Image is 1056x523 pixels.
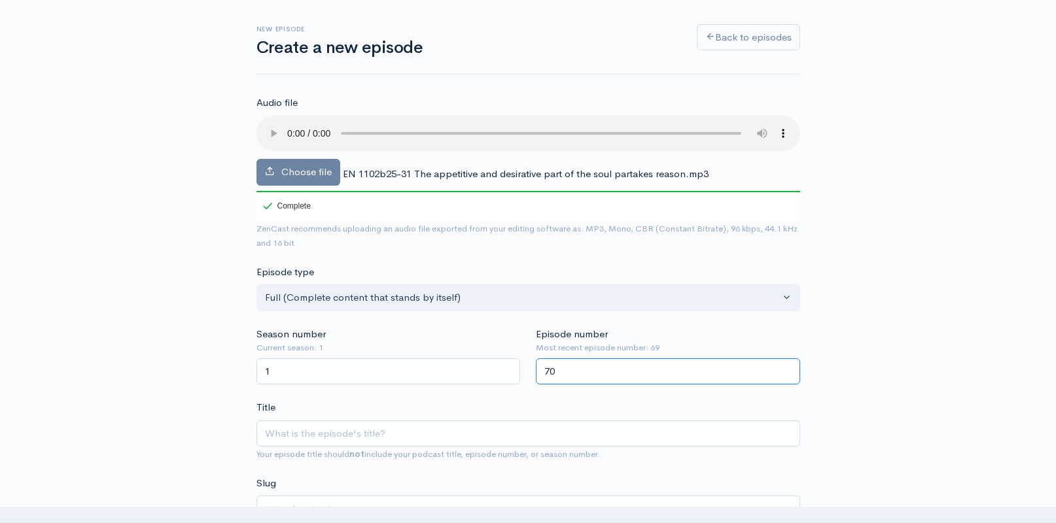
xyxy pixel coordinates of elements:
input: Enter episode number [536,358,800,385]
label: Episode number [536,327,608,342]
div: 100% [256,191,800,192]
div: Complete [256,191,313,221]
h6: New episode [256,25,681,33]
span: EN 1102b25-31 The appetitive and desirative part of the soul partakes reason.mp3 [343,167,709,180]
small: Your episode title should include your podcast title, episode number, or season number. [256,448,601,460]
h1: Create a new episode [256,39,681,58]
small: Most recent episode number: 69 [536,341,800,354]
label: Episode type [256,265,314,280]
a: Back to episodes [697,24,800,51]
span: Choose file [281,165,332,178]
strong: not [349,448,364,460]
button: Full (Complete content that stands by itself) [256,284,800,311]
label: Audio file [256,95,298,110]
small: Current season: 1 [256,341,521,354]
label: Season number [256,327,326,342]
label: Title [256,400,275,415]
input: What is the episode's title? [256,420,800,447]
input: Enter season number for this episode [256,358,521,385]
small: ZenCast recommends uploading an audio file exported from your editing software as: MP3, Mono, CBR... [256,223,798,249]
div: Full (Complete content that stands by itself) [265,290,780,305]
label: Slug [256,476,276,491]
div: Complete [263,202,311,210]
input: title-of-episode [256,496,800,522]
